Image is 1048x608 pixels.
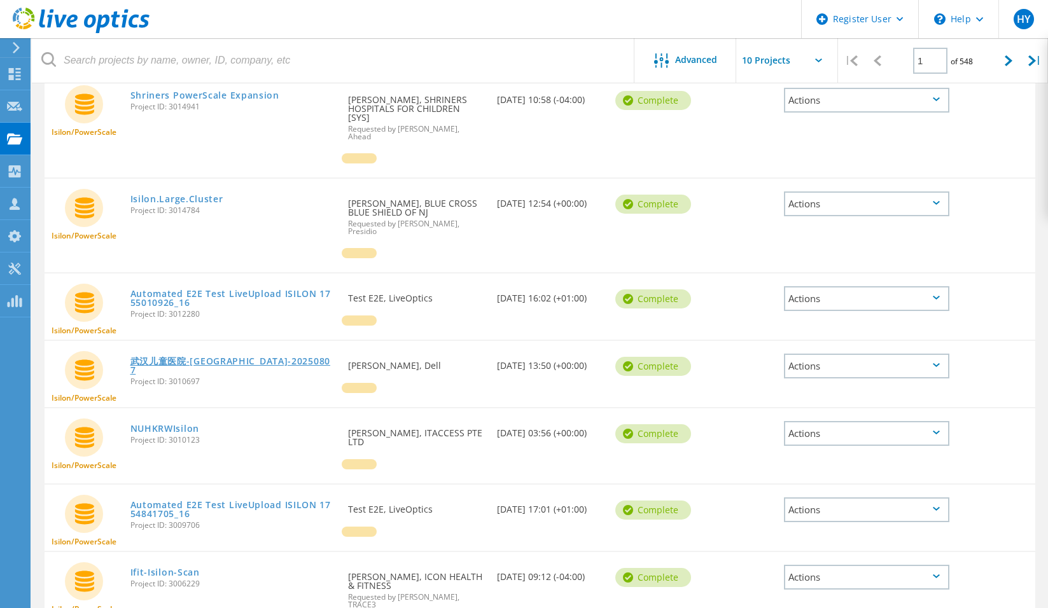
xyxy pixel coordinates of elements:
[784,421,949,446] div: Actions
[1017,14,1030,24] span: HY
[130,424,199,433] a: NUHKRWIsilon
[130,357,336,375] a: 武汉儿童医院-[GEOGRAPHIC_DATA]-20250807
[342,75,491,153] div: [PERSON_NAME], SHRINERS HOSPITALS FOR CHILDREN [SYS]
[130,91,279,100] a: Shriners PowerScale Expansion
[615,501,691,520] div: Complete
[838,38,864,83] div: |
[342,179,491,248] div: [PERSON_NAME], BLUE CROSS BLUE SHIELD OF NJ
[52,327,116,335] span: Isilon/PowerScale
[491,485,610,527] div: [DATE] 17:01 (+01:00)
[32,38,635,83] input: Search projects by name, owner, ID, company, etc
[615,568,691,587] div: Complete
[52,232,116,240] span: Isilon/PowerScale
[130,195,223,204] a: Isilon.Large.Cluster
[615,195,691,214] div: Complete
[130,436,336,444] span: Project ID: 3010123
[130,568,200,577] a: Ifit-Isilon-Scan
[615,289,691,308] div: Complete
[491,341,610,383] div: [DATE] 13:50 (+00:00)
[491,273,610,315] div: [DATE] 16:02 (+01:00)
[784,497,949,522] div: Actions
[615,357,691,376] div: Complete
[784,88,949,113] div: Actions
[951,56,973,67] span: of 548
[52,394,116,402] span: Isilon/PowerScale
[130,103,336,111] span: Project ID: 3014941
[52,128,116,136] span: Isilon/PowerScale
[491,179,610,221] div: [DATE] 12:54 (+00:00)
[934,13,946,25] svg: \n
[348,220,484,235] span: Requested by [PERSON_NAME], Presidio
[1022,38,1048,83] div: |
[491,552,610,594] div: [DATE] 09:12 (-04:00)
[52,538,116,546] span: Isilon/PowerScale
[130,310,336,318] span: Project ID: 3012280
[130,501,336,518] a: Automated E2E Test LiveUpload ISILON 1754841705_16
[784,286,949,311] div: Actions
[784,354,949,378] div: Actions
[342,485,491,527] div: Test E2E, LiveOptics
[130,522,336,529] span: Project ID: 3009706
[130,207,336,214] span: Project ID: 3014784
[491,408,610,450] div: [DATE] 03:56 (+00:00)
[130,289,336,307] a: Automated E2E Test LiveUpload ISILON 1755010926_16
[615,424,691,443] div: Complete
[342,273,491,315] div: Test E2E, LiveOptics
[348,125,484,141] span: Requested by [PERSON_NAME], Ahead
[52,462,116,469] span: Isilon/PowerScale
[615,91,691,110] div: Complete
[491,75,610,117] div: [DATE] 10:58 (-04:00)
[130,378,336,385] span: Project ID: 3010697
[130,580,336,588] span: Project ID: 3006229
[13,27,150,36] a: Live Optics Dashboard
[342,341,491,383] div: [PERSON_NAME], Dell
[675,55,717,64] span: Advanced
[784,191,949,216] div: Actions
[342,408,491,459] div: [PERSON_NAME], ITACCESS PTE LTD
[784,565,949,590] div: Actions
